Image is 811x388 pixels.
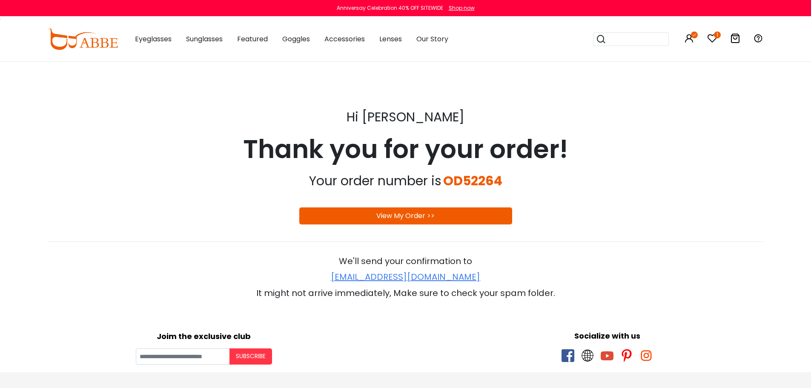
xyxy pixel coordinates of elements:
div: It might not arrive immediately, Make sure to check your spam folder. [48,287,763,299]
div: Shop now [449,4,475,12]
div: Hi [PERSON_NAME] [48,104,763,130]
div: We'll send your confirmation to [48,255,763,267]
span: Accessories [324,34,365,44]
span: pinterest [620,349,633,362]
div: [EMAIL_ADDRESS][DOMAIN_NAME] [48,267,763,287]
a: View My Order >> [376,211,435,221]
div: Joim the exclusive club [6,329,401,342]
a: Shop now [444,4,475,11]
span: youtube [601,349,613,362]
i: 1 [714,32,721,38]
div: Thank you for your order! [48,130,763,168]
div: Your order number is [309,168,443,194]
div: OD52264 [443,168,502,194]
span: Lenses [379,34,402,44]
span: twitter [581,349,594,362]
button: Subscribe [229,348,272,365]
img: abbeglasses.com [48,29,118,50]
span: Eyeglasses [135,34,172,44]
span: Sunglasses [186,34,223,44]
span: Our Story [416,34,448,44]
span: Goggles [282,34,310,44]
input: Your email [136,348,229,365]
span: instagram [640,349,653,362]
a: 1 [707,35,717,45]
div: Anniversay Celebration 40% OFF SITEWIDE [337,4,443,12]
span: facebook [562,349,574,362]
span: Featured [237,34,268,44]
div: Socialize with us [410,330,805,342]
